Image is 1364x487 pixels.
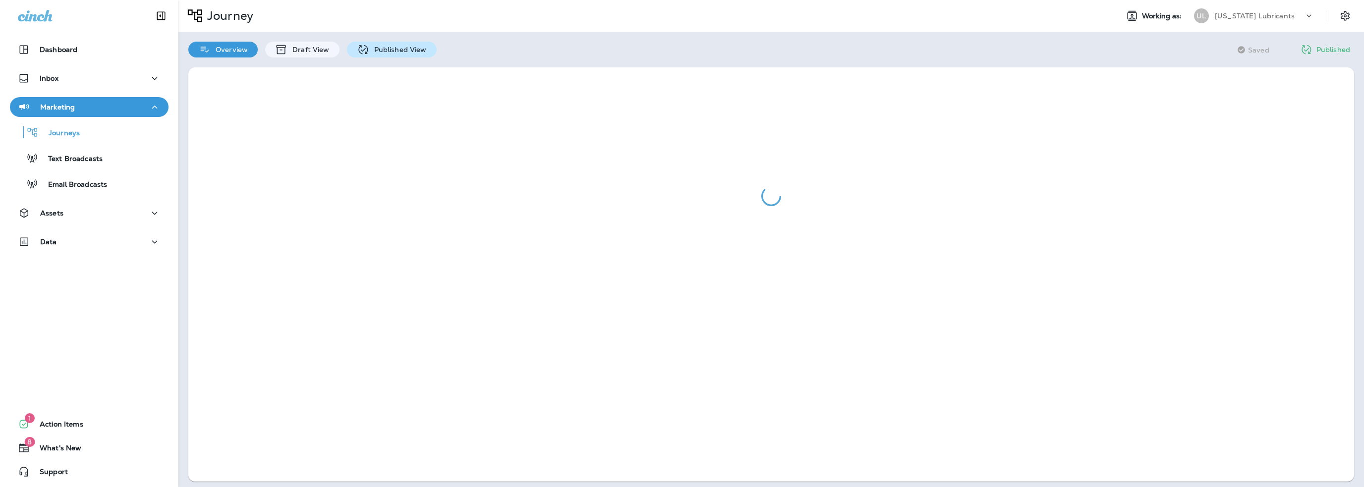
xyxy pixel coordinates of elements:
p: Journey [203,8,253,23]
span: Working as: [1142,12,1184,20]
button: 1Action Items [10,414,169,434]
button: Journeys [10,122,169,143]
p: Dashboard [40,46,77,54]
span: 1 [25,413,35,423]
p: Overview [211,46,248,54]
button: Data [10,232,169,252]
button: Text Broadcasts [10,148,169,168]
span: Saved [1248,46,1269,54]
p: Inbox [40,74,58,82]
p: Draft View [287,46,329,54]
span: Support [30,468,68,480]
button: Marketing [10,97,169,117]
button: Email Broadcasts [10,173,169,194]
p: Marketing [40,103,75,111]
button: 8What's New [10,438,169,458]
button: Inbox [10,68,169,88]
span: Action Items [30,420,83,432]
p: [US_STATE] Lubricants [1215,12,1295,20]
button: Dashboard [10,40,169,59]
p: Email Broadcasts [38,180,107,190]
p: Published View [369,46,427,54]
p: Text Broadcasts [38,155,103,164]
button: Collapse Sidebar [147,6,175,26]
p: Journeys [39,129,80,138]
button: Assets [10,203,169,223]
p: Data [40,238,57,246]
span: 8 [24,437,35,447]
button: Settings [1336,7,1354,25]
button: Support [10,462,169,482]
p: Published [1316,46,1350,54]
div: UL [1194,8,1209,23]
p: Assets [40,209,63,217]
span: What's New [30,444,81,456]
